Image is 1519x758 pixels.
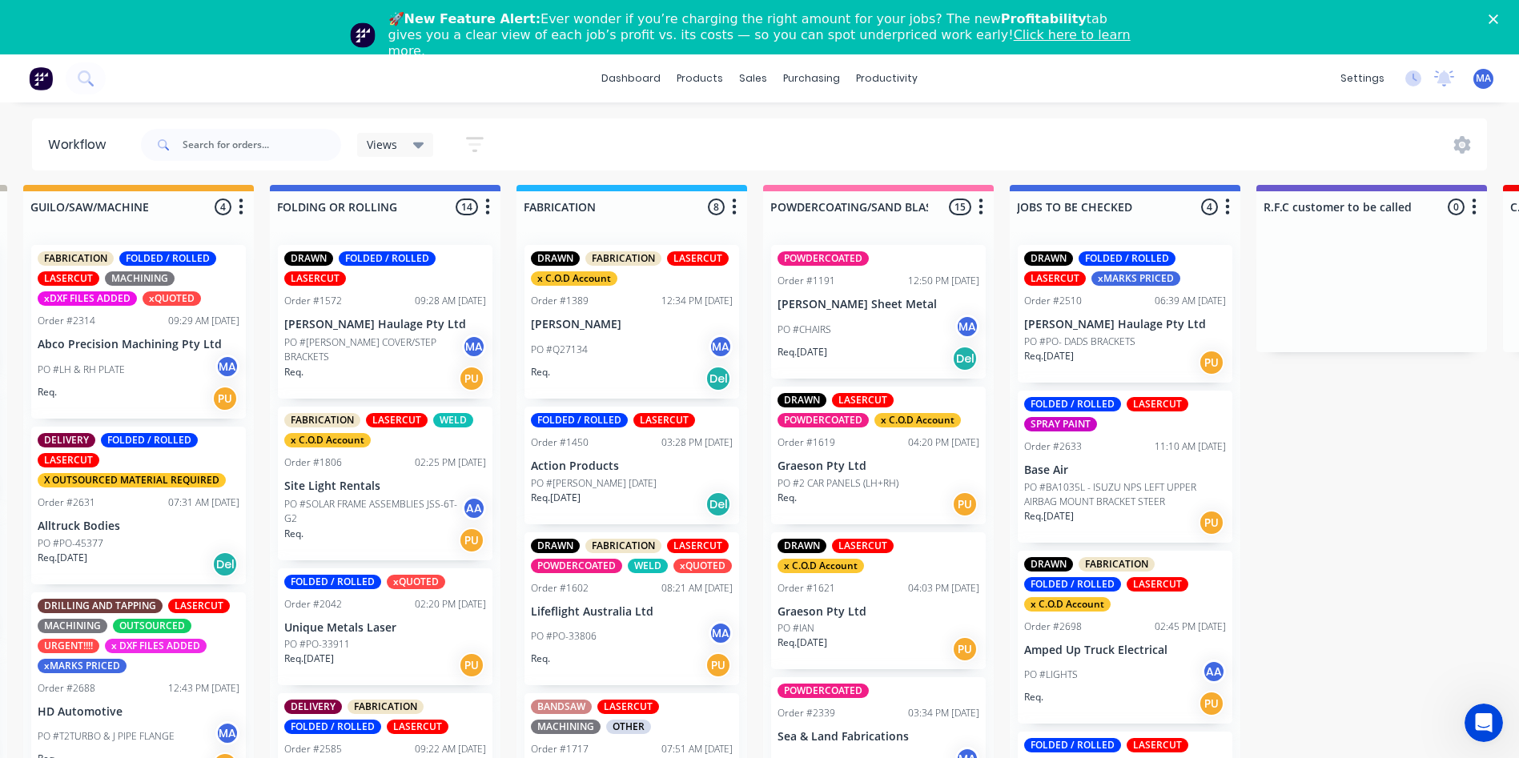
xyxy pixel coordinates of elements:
[778,413,869,427] div: POWDERCOATED
[661,742,733,756] div: 07:51 AM [DATE]
[955,315,979,339] div: MA
[705,652,731,678] div: PU
[1024,439,1082,454] div: Order #2633
[778,621,814,636] p: PO #IAN
[1079,251,1175,266] div: FOLDED / ROLLED
[387,575,445,589] div: xQUOTED
[874,413,961,427] div: x C.O.D Account
[531,365,550,379] p: Req.
[778,636,827,650] p: Req. [DATE]
[387,720,448,734] div: LASERCUT
[29,66,53,90] img: Factory
[531,605,733,619] p: Lifeflight Australia Ltd
[31,245,246,419] div: FABRICATIONFOLDED / ROLLEDLASERCUTMACHININGxDXF FILES ADDEDxQUOTEDOrder #231409:29 AM [DATE]Abco ...
[628,559,668,573] div: WELD
[531,435,589,450] div: Order #1450
[38,599,163,613] div: DRILLING AND TAPPING
[1024,294,1082,308] div: Order #2510
[284,720,381,734] div: FOLDED / ROLLED
[284,294,342,308] div: Order #1572
[366,413,428,427] div: LASERCUT
[778,393,826,407] div: DRAWN
[101,433,198,447] div: FOLDED / ROLLED
[778,345,827,359] p: Req. [DATE]
[215,721,239,745] div: MA
[1024,597,1111,612] div: x C.O.D Account
[415,742,486,756] div: 09:22 AM [DATE]
[661,294,733,308] div: 12:34 PM [DATE]
[832,393,894,407] div: LASERCUT
[415,294,486,308] div: 09:28 AM [DATE]
[183,129,341,161] input: Search for orders...
[633,413,695,427] div: LASERCUT
[38,619,107,633] div: MACHINING
[168,314,239,328] div: 09:29 AM [DATE]
[1024,620,1082,634] div: Order #2698
[278,568,492,686] div: FOLDED / ROLLEDxQUOTEDOrder #204202:20 PM [DATE]Unique Metals LaserPO #PO-33911Req.[DATE]PU
[778,459,979,473] p: Graeson Pty Ltd
[462,496,486,520] div: AA
[1024,644,1226,657] p: Amped Up Truck Electrical
[415,455,486,470] div: 02:25 PM [DATE]
[38,681,95,696] div: Order #2688
[1024,557,1073,572] div: DRAWN
[531,491,581,505] p: Req. [DATE]
[38,433,95,447] div: DELIVERY
[775,66,848,90] div: purchasing
[1465,704,1503,742] iframe: Intercom live chat
[462,335,486,359] div: MA
[531,581,589,596] div: Order #1602
[1001,11,1087,26] b: Profitability
[585,251,661,266] div: FABRICATION
[38,453,99,467] div: LASERCUT
[105,271,175,286] div: MACHINING
[778,559,864,573] div: x C.O.D Account
[1024,738,1121,752] div: FOLDED / ROLLED
[778,730,979,744] p: Sea & Land Fabrications
[1079,557,1155,572] div: FABRICATION
[908,435,979,450] div: 04:20 PM [DATE]
[661,581,733,596] div: 08:21 AM [DATE]
[1024,690,1043,704] p: Req.
[667,539,729,553] div: LASERCUT
[284,527,303,541] p: Req.
[524,245,739,399] div: DRAWNFABRICATIONLASERCUTx C.O.D AccountOrder #138912:34 PM [DATE][PERSON_NAME]PO #Q27134MAReq.Del
[709,621,733,645] div: MA
[38,536,103,551] p: PO #PO-45377
[1476,71,1491,86] span: MA
[38,551,87,565] p: Req. [DATE]
[597,700,659,714] div: LASERCUT
[771,532,986,670] div: DRAWNLASERCUTx C.O.D AccountOrder #162104:03 PM [DATE]Graeson Pty LtdPO #IANReq.[DATE]PU
[284,433,371,447] div: x C.O.D Account
[705,491,731,517] div: Del
[1024,271,1086,286] div: LASERCUT
[593,66,669,90] a: dashboard
[215,355,239,379] div: MA
[1332,66,1392,90] div: settings
[778,251,869,266] div: POWDERCOATED
[952,346,978,371] div: Del
[832,539,894,553] div: LASERCUT
[284,335,462,364] p: PO #[PERSON_NAME] COVER/STEP BRACKETS
[531,700,592,714] div: BANDSAW
[1018,391,1232,543] div: FOLDED / ROLLEDLASERCUTSPRAY PAINTOrder #263311:10 AM [DATE]Base AirPO #BA1035L - ISUZU NPS LEFT ...
[278,245,492,399] div: DRAWNFOLDED / ROLLEDLASERCUTOrder #157209:28 AM [DATE][PERSON_NAME] Haulage Pty LtdPO #[PERSON_NA...
[908,706,979,720] div: 03:34 PM [DATE]
[1024,251,1073,266] div: DRAWN
[531,539,580,553] div: DRAWN
[348,700,424,714] div: FABRICATION
[1202,660,1226,684] div: AA
[709,335,733,359] div: MA
[531,476,657,491] p: PO #[PERSON_NAME] [DATE]
[1127,738,1188,752] div: LASERCUT
[778,539,826,553] div: DRAWN
[778,605,979,619] p: Graeson Pty Ltd
[459,366,484,391] div: PU
[1199,510,1224,535] div: PU
[524,407,739,524] div: FOLDED / ROLLEDLASERCUTOrder #145003:28 PM [DATE]Action ProductsPO #[PERSON_NAME] [DATE]Req.[DATE...
[38,639,99,653] div: URGENT!!!!
[778,435,835,450] div: Order #1619
[531,742,589,756] div: Order #1717
[952,636,978,662] div: PU
[38,338,239,351] p: Abco Precision Machining Pty Ltd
